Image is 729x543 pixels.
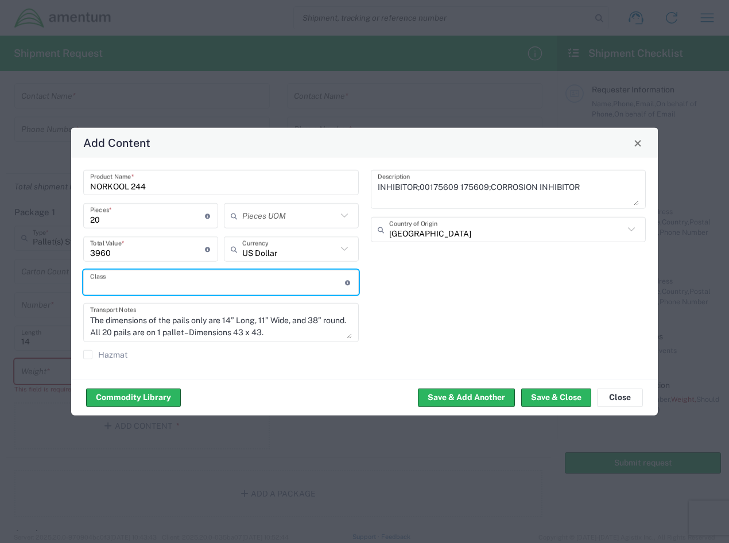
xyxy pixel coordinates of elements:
[83,134,150,151] h4: Add Content
[86,388,181,406] button: Commodity Library
[418,388,515,406] button: Save & Add Another
[630,135,646,151] button: Close
[597,388,643,406] button: Close
[521,388,591,406] button: Save & Close
[83,350,127,359] label: Hazmat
